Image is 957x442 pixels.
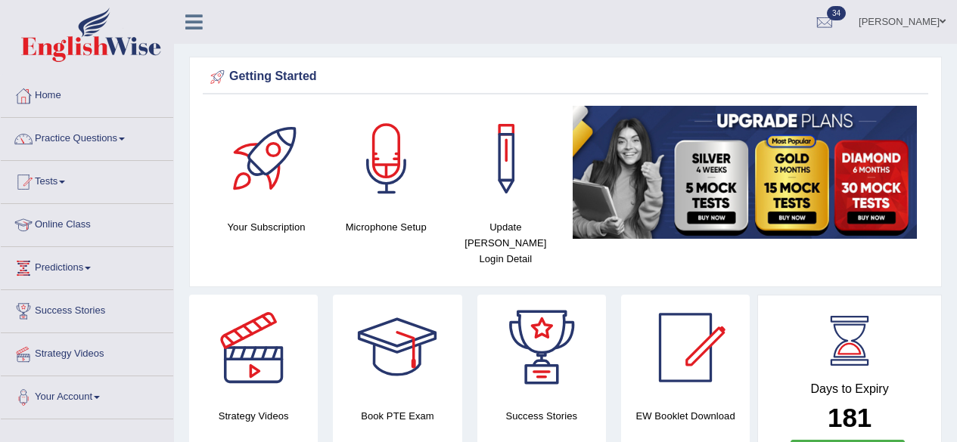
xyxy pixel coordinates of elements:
h4: Microphone Setup [334,219,438,235]
a: Home [1,75,173,113]
h4: EW Booklet Download [621,408,750,424]
a: Online Class [1,204,173,242]
b: 181 [828,403,872,432]
h4: Book PTE Exam [333,408,461,424]
a: Strategy Videos [1,333,173,371]
h4: Your Subscription [214,219,318,235]
a: Practice Questions [1,118,173,156]
span: 34 [827,6,846,20]
a: Success Stories [1,290,173,328]
h4: Days to Expiry [775,382,924,396]
h4: Update [PERSON_NAME] Login Detail [453,219,558,267]
img: small5.jpg [573,106,917,239]
div: Getting Started [207,66,924,88]
a: Predictions [1,247,173,285]
h4: Strategy Videos [189,408,318,424]
h4: Success Stories [477,408,606,424]
a: Your Account [1,376,173,414]
a: Tests [1,161,173,199]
